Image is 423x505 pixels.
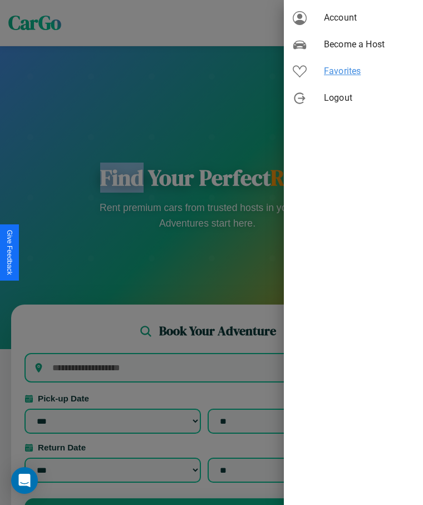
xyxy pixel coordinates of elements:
span: Logout [324,91,414,105]
div: Logout [284,85,423,111]
div: Open Intercom Messenger [11,467,38,494]
span: Become a Host [324,38,414,51]
span: Favorites [324,65,414,78]
div: Account [284,4,423,31]
span: Account [324,11,414,24]
div: Favorites [284,58,423,85]
div: Give Feedback [6,230,13,275]
div: Become a Host [284,31,423,58]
